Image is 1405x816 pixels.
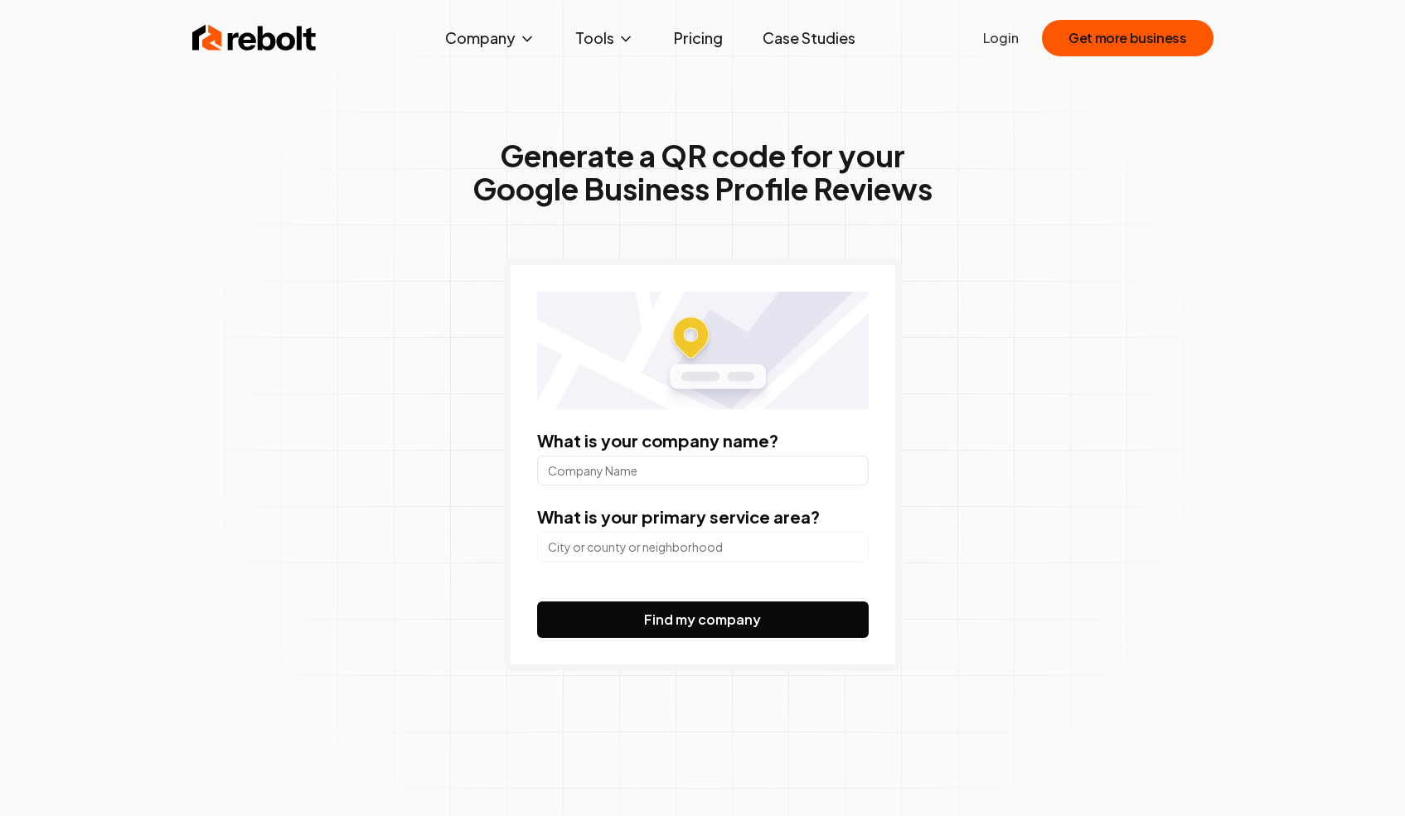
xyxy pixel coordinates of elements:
[562,22,647,55] button: Tools
[661,22,736,55] a: Pricing
[432,22,549,55] button: Company
[537,456,869,485] input: Company Name
[537,532,869,562] input: City or county or neighborhood
[1042,20,1213,56] button: Get more business
[537,292,869,409] img: Location map
[537,430,778,451] label: What is your company name?
[537,601,869,638] button: Find my company
[472,139,933,205] h1: Generate a QR code for your Google Business Profile Reviews
[537,506,820,527] label: What is your primary service area?
[192,22,317,55] img: Rebolt Logo
[749,22,869,55] a: Case Studies
[983,28,1019,48] a: Login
